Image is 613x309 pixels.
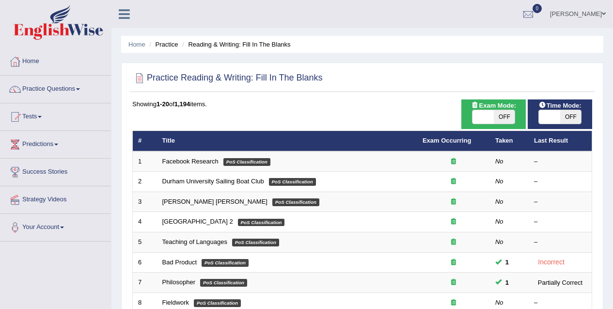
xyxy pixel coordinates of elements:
[202,259,249,267] em: PoS Classification
[133,151,157,172] td: 1
[157,131,417,151] th: Title
[162,259,197,266] a: Bad Product
[133,232,157,253] td: 5
[133,252,157,273] td: 6
[128,41,145,48] a: Home
[162,158,219,165] a: Facebook Research
[162,178,264,185] a: Durham University Sailing Boat Club
[147,40,178,49] li: Practice
[238,219,285,227] em: PoS Classification
[534,157,586,166] div: –
[162,278,196,286] a: Philosopher
[495,178,503,185] em: No
[0,131,111,155] a: Predictions
[423,278,485,287] div: Exam occurring question
[534,177,586,186] div: –
[423,258,485,267] div: Exam occurring question
[0,159,111,183] a: Success Stories
[180,40,290,49] li: Reading & Writing: Fill In The Blanks
[423,298,485,308] div: Exam occurring question
[529,131,592,151] th: Last Result
[468,100,520,111] span: Exam Mode:
[534,277,586,288] div: Partially Correct
[200,279,247,287] em: PoS Classification
[502,277,513,288] span: You can still take this question
[502,257,513,267] span: You can still take this question
[133,192,157,212] td: 3
[495,299,503,306] em: No
[133,273,157,293] td: 7
[223,158,270,166] em: PoS Classification
[495,158,503,165] em: No
[0,48,111,72] a: Home
[495,218,503,225] em: No
[423,177,485,186] div: Exam occurring question
[269,178,316,186] em: PoS Classification
[133,131,157,151] th: #
[194,299,241,307] em: PoS Classification
[534,257,568,268] div: Incorrect
[162,218,233,225] a: [GEOGRAPHIC_DATA] 2
[0,103,111,128] a: Tests
[535,100,585,111] span: Time Mode:
[490,131,529,151] th: Taken
[162,238,227,245] a: Teaching of Languages
[133,172,157,192] td: 2
[132,71,323,85] h2: Practice Reading & Writing: Fill In The Blanks
[560,110,582,124] span: OFF
[423,238,485,247] div: Exam occurring question
[423,217,485,227] div: Exam occurring question
[423,137,471,144] a: Exam Occurring
[461,99,526,129] div: Show exams occurring in exams
[534,197,586,207] div: –
[133,212,157,232] td: 4
[423,157,485,166] div: Exam occurring question
[0,186,111,211] a: Strategy Videos
[533,4,542,13] span: 0
[423,197,485,207] div: Exam occurring question
[0,76,111,100] a: Practice Questions
[157,100,169,108] b: 1-20
[534,238,586,247] div: –
[495,198,503,205] em: No
[0,214,111,238] a: Your Account
[494,110,515,124] span: OFF
[534,298,586,308] div: –
[232,239,279,246] em: PoS Classification
[162,299,189,306] a: Fieldwork
[174,100,190,108] b: 1,194
[534,217,586,227] div: –
[272,198,319,206] em: PoS Classification
[162,198,267,205] a: [PERSON_NAME] [PERSON_NAME]
[132,99,592,109] div: Showing of items.
[495,238,503,245] em: No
